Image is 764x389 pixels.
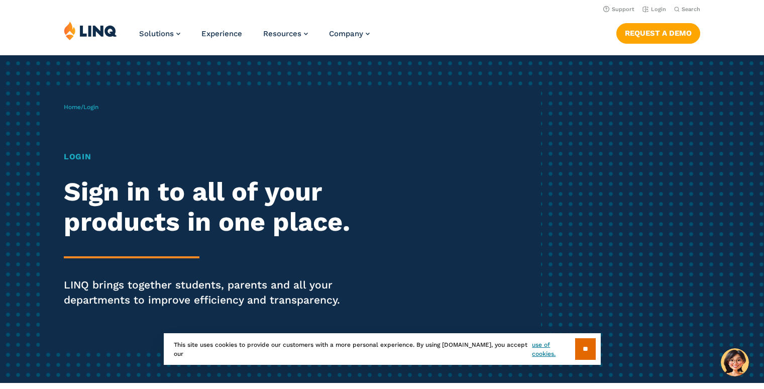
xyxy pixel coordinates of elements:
h1: Login [64,151,358,163]
a: Resources [263,29,308,38]
span: Resources [263,29,301,38]
span: Login [83,104,98,111]
h2: Sign in to all of your products in one place. [64,177,358,237]
a: Login [642,6,666,13]
a: use of cookies. [532,340,575,358]
a: Company [329,29,370,38]
nav: Button Navigation [616,21,700,43]
span: / [64,104,98,111]
button: Open Search Bar [674,6,700,13]
a: Solutions [139,29,180,38]
span: Company [329,29,363,38]
span: Search [682,6,700,13]
img: LINQ | K‑12 Software [64,21,117,40]
a: Home [64,104,81,111]
a: Experience [201,29,242,38]
nav: Primary Navigation [139,21,370,54]
p: LINQ brings together students, parents and all your departments to improve efficiency and transpa... [64,277,358,308]
span: Solutions [139,29,174,38]
a: Support [603,6,634,13]
button: Hello, have a question? Let’s chat. [721,348,749,376]
div: This site uses cookies to provide our customers with a more personal experience. By using [DOMAIN... [164,333,601,365]
a: Request a Demo [616,23,700,43]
